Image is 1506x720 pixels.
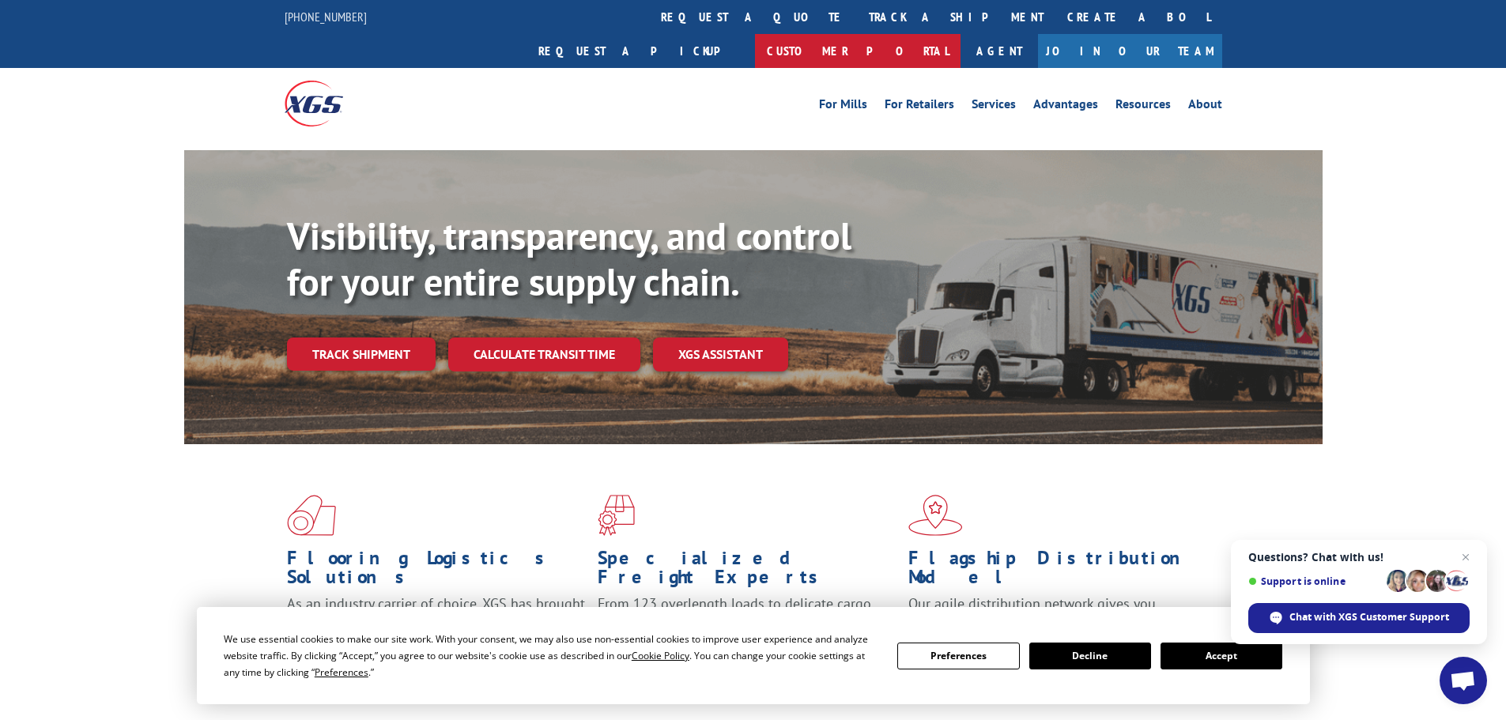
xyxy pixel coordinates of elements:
a: Track shipment [287,337,436,371]
a: XGS ASSISTANT [653,337,788,371]
h1: Flooring Logistics Solutions [287,548,586,594]
p: From 123 overlength loads to delicate cargo, our experienced staff knows the best way to move you... [598,594,896,665]
a: Agent [961,34,1038,68]
a: Open chat [1440,657,1487,704]
b: Visibility, transparency, and control for your entire supply chain. [287,211,851,306]
span: As an industry carrier of choice, XGS has brought innovation and dedication to flooring logistics... [287,594,585,650]
span: Preferences [315,665,368,679]
a: Calculate transit time [448,337,640,371]
a: For Mills [819,98,867,115]
button: Decline [1029,643,1151,669]
a: For Retailers [885,98,954,115]
span: Questions? Chat with us! [1248,551,1470,564]
span: Our agile distribution network gives you nationwide inventory management on demand. [908,594,1199,631]
a: Join Our Team [1038,34,1222,68]
a: [PHONE_NUMBER] [285,9,367,25]
a: About [1188,98,1222,115]
div: We use essential cookies to make our site work. With your consent, we may also use non-essential ... [224,631,878,680]
div: Cookie Consent Prompt [197,607,1310,704]
a: Resources [1115,98,1171,115]
a: Services [972,98,1016,115]
a: Customer Portal [755,34,961,68]
h1: Flagship Distribution Model [908,548,1207,594]
span: Chat with XGS Customer Support [1248,603,1470,633]
span: Support is online [1248,575,1381,587]
img: xgs-icon-flagship-distribution-model-red [908,495,963,536]
span: Cookie Policy [632,649,689,662]
img: xgs-icon-total-supply-chain-intelligence-red [287,495,336,536]
button: Preferences [897,643,1019,669]
a: Advantages [1033,98,1098,115]
span: Chat with XGS Customer Support [1289,610,1449,624]
h1: Specialized Freight Experts [598,548,896,594]
a: Request a pickup [527,34,755,68]
button: Accept [1161,643,1282,669]
img: xgs-icon-focused-on-flooring-red [598,495,635,536]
